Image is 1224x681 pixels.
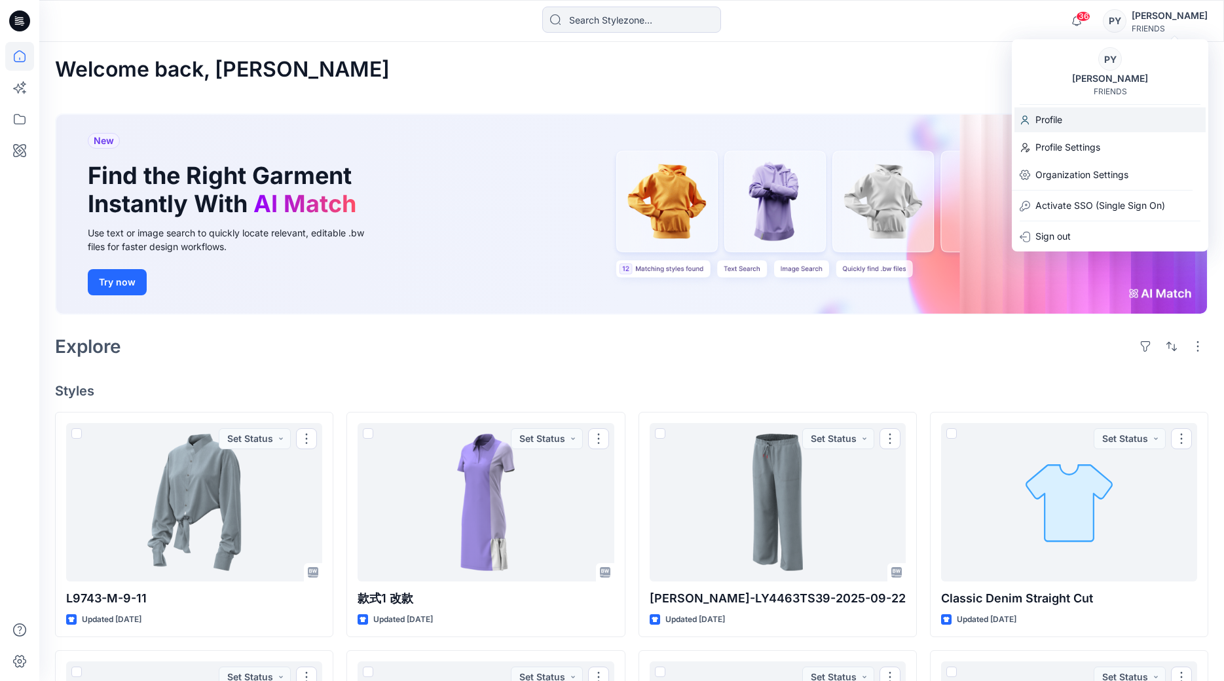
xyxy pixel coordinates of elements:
div: [PERSON_NAME] [1064,71,1156,86]
button: Try now [88,269,147,295]
div: FRIENDS [1094,86,1127,96]
div: Use text or image search to quickly locate relevant, editable .bw files for faster design workflows. [88,226,382,253]
h2: Explore [55,336,121,357]
a: Organization Settings [1012,162,1208,187]
p: [PERSON_NAME]-LY4463TS39-2025-09-22 [650,589,906,608]
a: LM-LP-LY4463TS39-2025-09-22 [650,423,906,581]
a: Profile [1012,107,1208,132]
h4: Styles [55,383,1208,399]
p: L9743-M-9-11 [66,589,322,608]
div: PY [1103,9,1126,33]
span: AI Match [253,189,356,218]
span: 36 [1076,11,1090,22]
h2: Welcome back, [PERSON_NAME] [55,58,390,82]
a: L9743-M-9-11 [66,423,322,581]
p: Sign out [1035,224,1071,249]
p: Updated [DATE] [665,613,725,627]
p: Organization Settings [1035,162,1128,187]
div: [PERSON_NAME] [1132,8,1208,24]
h1: Find the Right Garment Instantly With [88,162,363,218]
span: New [94,133,114,149]
div: FRIENDS [1132,24,1208,33]
p: Activate SSO (Single Sign On) [1035,193,1165,218]
a: Classic Denim Straight Cut [941,423,1197,581]
p: Classic Denim Straight Cut [941,589,1197,608]
p: Profile Settings [1035,135,1100,160]
a: 款式1 改款 [358,423,614,581]
p: Profile [1035,107,1062,132]
a: Profile Settings [1012,135,1208,160]
p: 款式1 改款 [358,589,614,608]
p: Updated [DATE] [373,613,433,627]
input: Search Stylezone… [542,7,721,33]
div: PY [1098,47,1122,71]
p: Updated [DATE] [957,613,1016,627]
p: Updated [DATE] [82,613,141,627]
